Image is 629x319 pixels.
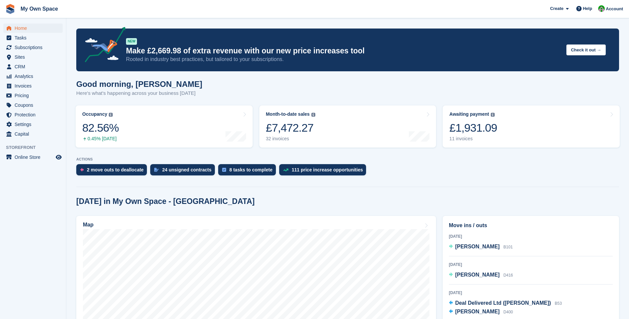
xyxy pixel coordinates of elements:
span: D416 [503,273,513,278]
a: menu [3,33,63,42]
span: Create [550,5,563,12]
span: Tasks [15,33,54,42]
a: 2 move outs to deallocate [76,164,150,179]
p: ACTIONS [76,157,619,161]
span: CRM [15,62,54,71]
a: My Own Space [18,3,61,14]
img: icon-info-grey-7440780725fd019a000dd9b08b2336e03edf1995a4989e88bcd33f0948082b44.svg [311,113,315,117]
span: Online Store [15,153,54,162]
img: icon-info-grey-7440780725fd019a000dd9b08b2336e03edf1995a4989e88bcd33f0948082b44.svg [491,113,495,117]
a: menu [3,62,63,71]
span: Sites [15,52,54,62]
div: Awaiting payment [449,111,489,117]
h2: Move ins / outs [449,222,613,229]
span: B53 [555,301,562,306]
p: Make £2,669.98 of extra revenue with our new price increases tool [126,46,561,56]
img: Paula Harris [598,5,605,12]
div: [DATE] [449,290,613,296]
span: Deal Delivered Ltd ([PERSON_NAME]) [455,300,551,306]
span: Help [583,5,592,12]
div: [DATE] [449,262,613,268]
div: [DATE] [449,233,613,239]
img: stora-icon-8386f47178a22dfd0bd8f6a31ec36ba5ce8667c1dd55bd0f319d3a0aa187defe.svg [5,4,15,14]
a: Preview store [55,153,63,161]
div: Month-to-date sales [266,111,310,117]
a: Occupancy 82.56% 0.45% [DATE] [76,105,253,148]
a: menu [3,153,63,162]
a: menu [3,100,63,110]
div: 24 unsigned contracts [162,167,212,172]
a: menu [3,120,63,129]
span: Coupons [15,100,54,110]
h1: Good morning, [PERSON_NAME] [76,80,202,89]
span: Protection [15,110,54,119]
img: task-75834270c22a3079a89374b754ae025e5fb1db73e45f91037f5363f120a921f8.svg [222,168,226,172]
a: [PERSON_NAME] B101 [449,243,513,251]
img: contract_signature_icon-13c848040528278c33f63329250d36e43548de30e8caae1d1a13099fd9432cc5.svg [154,168,159,172]
div: £1,931.09 [449,121,497,135]
a: menu [3,129,63,139]
div: NEW [126,38,137,45]
span: Analytics [15,72,54,81]
a: menu [3,24,63,33]
a: menu [3,81,63,91]
span: Settings [15,120,54,129]
div: 0.45% [DATE] [82,136,119,142]
p: Rooted in industry best practices, but tailored to your subscriptions. [126,56,561,63]
img: icon-info-grey-7440780725fd019a000dd9b08b2336e03edf1995a4989e88bcd33f0948082b44.svg [109,113,113,117]
span: Invoices [15,81,54,91]
a: menu [3,91,63,100]
span: Pricing [15,91,54,100]
span: Capital [15,129,54,139]
a: menu [3,110,63,119]
span: Storefront [6,144,66,151]
a: menu [3,72,63,81]
div: 11 invoices [449,136,497,142]
button: Check it out → [566,44,606,55]
div: £7,472.27 [266,121,315,135]
a: menu [3,43,63,52]
div: 8 tasks to complete [229,167,273,172]
a: [PERSON_NAME] D400 [449,308,513,316]
a: menu [3,52,63,62]
img: price-adjustments-announcement-icon-8257ccfd72463d97f412b2fc003d46551f7dbcb40ab6d574587a9cd5c0d94... [79,27,126,65]
span: Subscriptions [15,43,54,52]
a: 111 price increase opportunities [279,164,370,179]
span: B101 [503,245,513,249]
a: Month-to-date sales £7,472.27 32 invoices [259,105,436,148]
span: Home [15,24,54,33]
a: Awaiting payment £1,931.09 11 invoices [443,105,620,148]
h2: Map [83,222,94,228]
a: Deal Delivered Ltd ([PERSON_NAME]) B53 [449,299,562,308]
span: D400 [503,310,513,314]
a: [PERSON_NAME] D416 [449,271,513,280]
span: Account [606,6,623,12]
img: move_outs_to_deallocate_icon-f764333ba52eb49d3ac5e1228854f67142a1ed5810a6f6cc68b1a99e826820c5.svg [80,168,84,172]
a: 8 tasks to complete [218,164,279,179]
div: Occupancy [82,111,107,117]
span: [PERSON_NAME] [455,309,500,314]
a: 24 unsigned contracts [150,164,218,179]
div: 32 invoices [266,136,315,142]
div: 111 price increase opportunities [292,167,363,172]
div: 2 move outs to deallocate [87,167,144,172]
h2: [DATE] in My Own Space - [GEOGRAPHIC_DATA] [76,197,255,206]
img: price_increase_opportunities-93ffe204e8149a01c8c9dc8f82e8f89637d9d84a8eef4429ea346261dce0b2c0.svg [283,168,288,171]
span: [PERSON_NAME] [455,244,500,249]
span: [PERSON_NAME] [455,272,500,278]
div: 82.56% [82,121,119,135]
p: Here's what's happening across your business [DATE] [76,90,202,97]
